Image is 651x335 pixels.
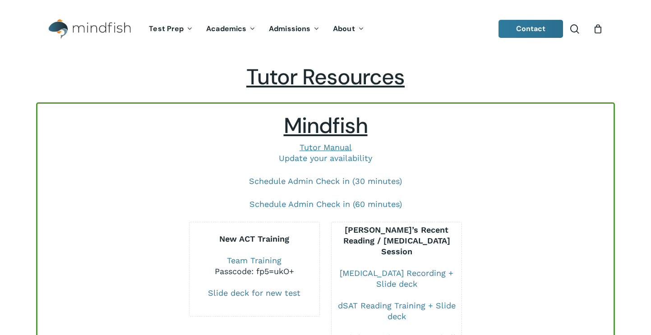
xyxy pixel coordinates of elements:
span: Admissions [269,24,310,33]
a: Schedule Admin Check in (60 minutes) [249,199,402,209]
span: Academics [206,24,246,33]
span: Test Prep [149,24,184,33]
a: Academics [199,25,262,33]
a: About [326,25,371,33]
a: dSAT Reading Training + Slide deck [338,301,456,321]
a: Slide deck for new test [208,288,300,298]
a: Tutor Manual [300,142,352,152]
span: Contact [516,24,546,33]
a: Update your availability [279,153,372,163]
a: Contact [499,20,563,38]
b: New ACT Training [219,234,289,243]
a: [MEDICAL_DATA] Recording + Slide deck [340,268,453,289]
div: Passcode: fp5=ukO+ [189,266,319,277]
a: Schedule Admin Check in (30 minutes) [249,176,402,186]
span: Tutor Resources [246,63,405,91]
span: About [333,24,355,33]
b: [PERSON_NAME]’s Recent Reading / [MEDICAL_DATA] Session [343,225,450,256]
a: Admissions [262,25,326,33]
span: Mindfish [284,111,368,140]
a: Team Training [227,256,282,265]
a: Test Prep [142,25,199,33]
nav: Main Menu [142,12,370,46]
header: Main Menu [36,12,615,46]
